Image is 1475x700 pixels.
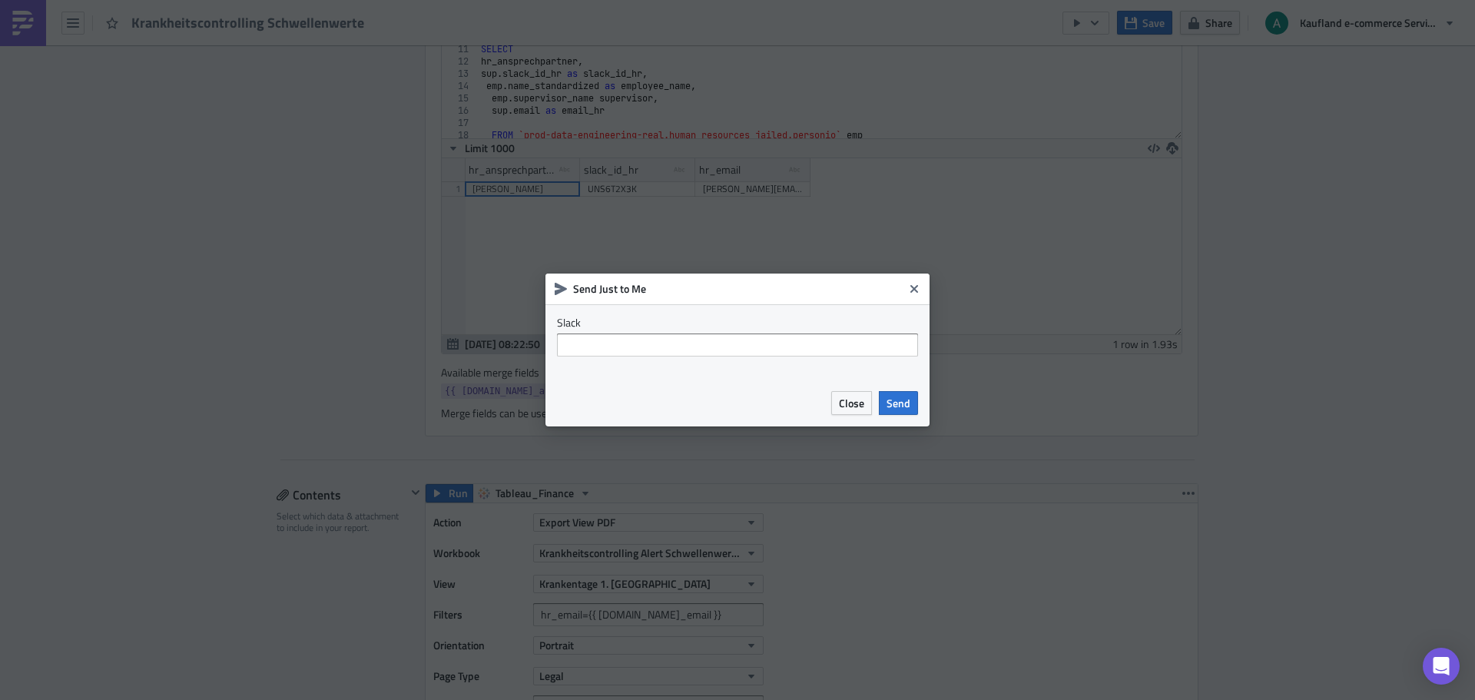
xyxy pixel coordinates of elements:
[887,395,910,411] span: Send
[557,316,918,330] label: Slack
[6,6,734,18] p: Alert Schwellenwerte
[573,282,903,296] h6: Send Just to Me
[1423,648,1460,685] div: Open Intercom Messenger
[831,391,872,415] button: Close
[6,23,734,35] p: Test
[903,277,926,300] button: Close
[879,391,918,415] button: Send
[839,395,864,411] span: Close
[6,6,734,35] body: Rich Text Area. Press ALT-0 for help.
